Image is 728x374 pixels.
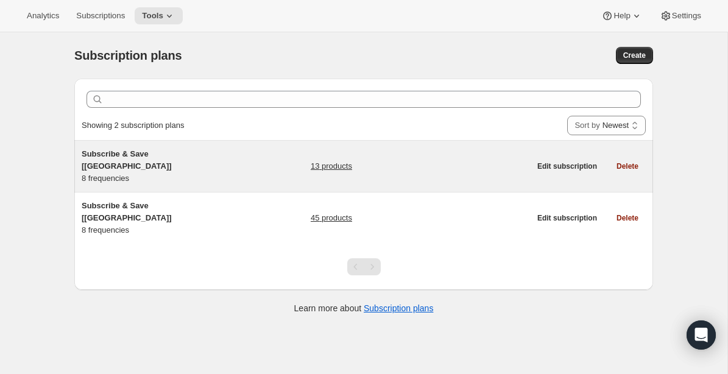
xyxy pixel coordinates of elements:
a: 13 products [311,160,352,172]
div: Open Intercom Messenger [687,320,716,350]
span: Edit subscription [537,161,597,171]
span: Edit subscription [537,213,597,223]
button: Help [594,7,649,24]
button: Create [616,47,653,64]
a: Subscription plans [364,303,433,313]
span: Subscribe & Save [[GEOGRAPHIC_DATA]] [82,201,172,222]
button: Delete [609,158,646,175]
span: Subscription plans [74,49,182,62]
button: Tools [135,7,183,24]
span: Subscribe & Save [[GEOGRAPHIC_DATA]] [82,149,172,171]
span: Subscriptions [76,11,125,21]
span: Settings [672,11,701,21]
a: 45 products [311,212,352,224]
button: Edit subscription [530,210,604,227]
button: Delete [609,210,646,227]
span: Tools [142,11,163,21]
button: Subscriptions [69,7,132,24]
div: 8 frequencies [82,148,234,185]
nav: Pagination [347,258,381,275]
button: Settings [652,7,709,24]
span: Help [613,11,630,21]
div: 8 frequencies [82,200,234,236]
button: Edit subscription [530,158,604,175]
span: Delete [617,161,638,171]
span: Create [623,51,646,60]
button: Analytics [19,7,66,24]
span: Delete [617,213,638,223]
p: Learn more about [294,302,434,314]
span: Analytics [27,11,59,21]
span: Showing 2 subscription plans [82,121,184,130]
